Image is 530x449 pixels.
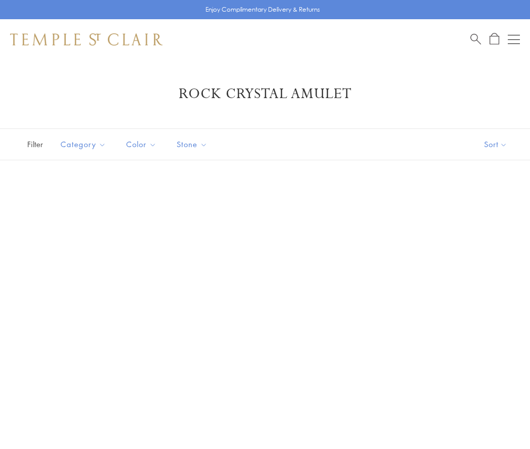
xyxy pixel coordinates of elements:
[121,138,164,151] span: Color
[119,133,164,156] button: Color
[172,138,215,151] span: Stone
[461,129,530,160] button: Show sort by
[490,33,499,46] a: Open Shopping Bag
[169,133,215,156] button: Stone
[56,138,114,151] span: Category
[508,33,520,46] button: Open navigation
[205,5,320,15] p: Enjoy Complimentary Delivery & Returns
[10,33,163,46] img: Temple St. Clair
[25,85,505,103] h1: Rock Crystal Amulet
[470,33,481,46] a: Search
[53,133,114,156] button: Category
